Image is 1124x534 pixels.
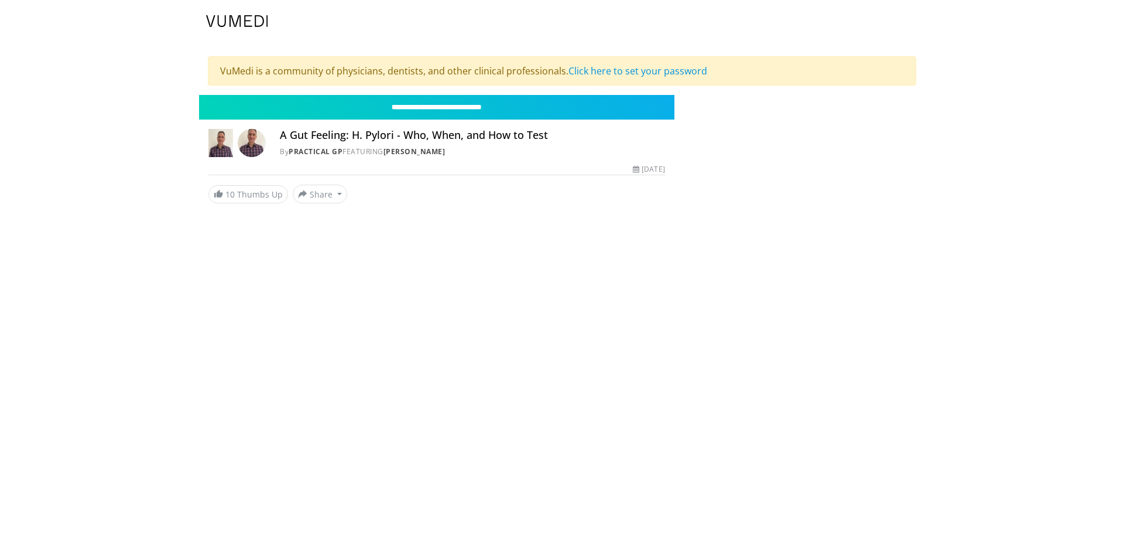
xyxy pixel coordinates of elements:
img: Avatar [238,129,266,157]
div: By FEATURING [280,147,664,157]
a: Click here to set your password [568,64,707,77]
span: 10 [225,189,235,200]
a: [PERSON_NAME] [383,147,446,157]
a: 10 Thumbs Up [208,185,288,203]
img: VuMedi Logo [206,15,268,27]
div: VuMedi is a community of physicians, dentists, and other clinical professionals. [208,56,916,86]
img: Practical GP [208,129,233,157]
div: [DATE] [633,164,664,175]
button: Share [293,185,347,203]
a: Practical GP [289,147,342,157]
h4: A Gut Feeling: H. Pylori - Who, When, and How to Test [280,129,664,142]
